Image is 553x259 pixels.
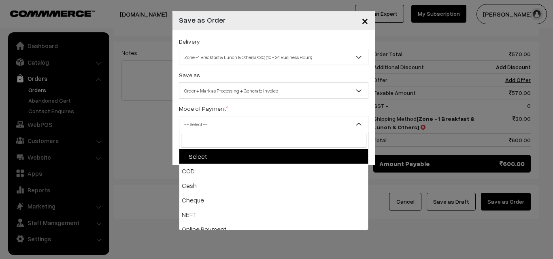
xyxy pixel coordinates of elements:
label: Delivery [179,37,200,46]
span: -- Select -- [179,117,368,131]
label: Save as [179,71,200,79]
span: Order + Mark as Processing + Generate Invoice [179,84,368,98]
li: NEFT [179,207,368,222]
label: Mode of Payment [179,104,228,113]
li: COD [179,164,368,178]
h4: Save as Order [179,15,225,25]
span: × [362,13,368,28]
li: -- Select -- [179,149,368,164]
span: Order + Mark as Processing + Generate Invoice [179,82,368,99]
button: Close [355,8,375,33]
li: Cheque [179,193,368,207]
li: Cash [179,178,368,193]
span: Zone -1 Breakfast & Lunch & Others (₹30) (10 - 24 Business Hours) [179,49,368,65]
span: -- Select -- [179,116,368,132]
li: Online Payment [179,222,368,236]
span: Zone -1 Breakfast & Lunch & Others (₹30) (10 - 24 Business Hours) [179,50,368,64]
